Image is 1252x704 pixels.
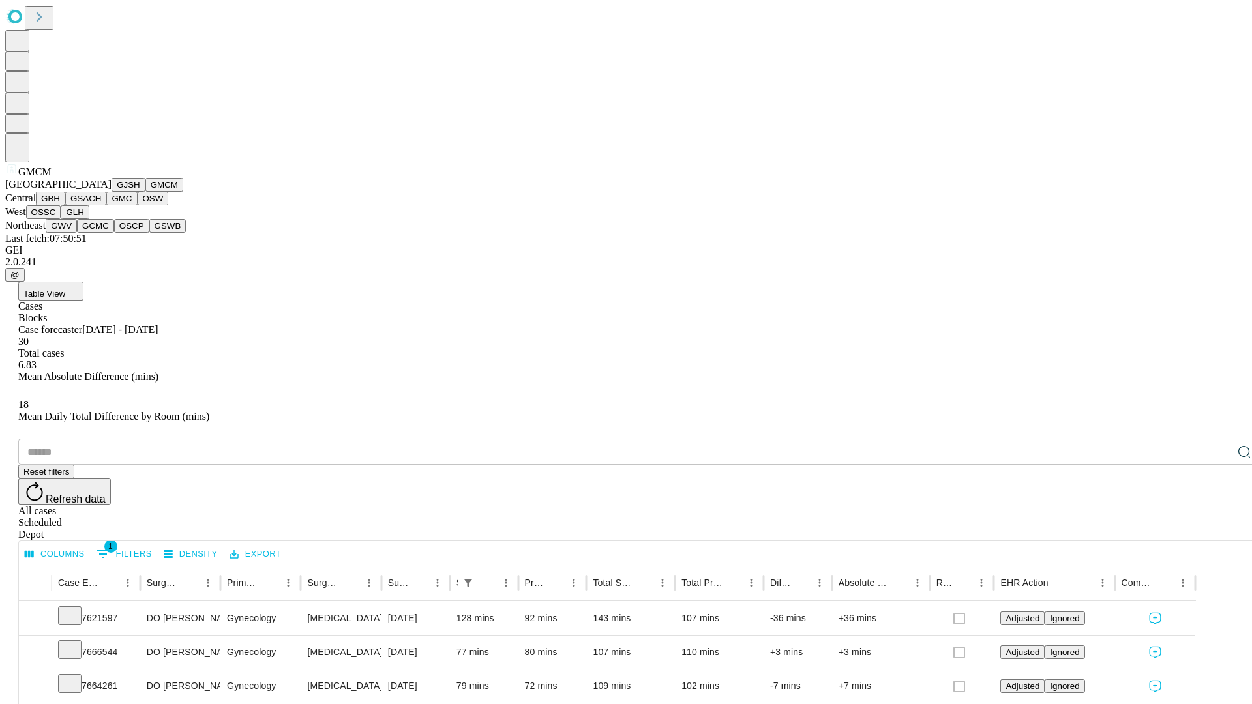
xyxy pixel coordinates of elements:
button: Menu [972,574,991,592]
span: GMCM [18,166,52,177]
span: 18 [18,399,29,410]
button: GSWB [149,219,186,233]
button: Refresh data [18,478,111,505]
button: Menu [199,574,217,592]
div: 77 mins [456,636,512,669]
div: 72 mins [525,669,580,703]
div: -7 mins [770,669,826,703]
button: GBH [36,192,65,205]
button: Sort [479,574,497,592]
div: Difference [770,578,791,588]
span: 30 [18,336,29,347]
button: Select columns [22,544,88,565]
button: Menu [428,574,447,592]
div: 92 mins [525,602,580,635]
div: +3 mins [770,636,826,669]
div: 109 mins [593,669,668,703]
div: Surgery Name [307,578,340,588]
div: +3 mins [839,636,923,669]
button: Menu [653,574,672,592]
span: Northeast [5,220,46,231]
span: Adjusted [1006,681,1039,691]
button: Expand [25,641,45,664]
button: Adjusted [1000,645,1045,659]
div: 7666544 [58,636,134,669]
span: Refresh data [46,493,106,505]
div: 107 mins [681,602,757,635]
div: [DATE] [388,602,443,635]
button: Sort [724,574,742,592]
button: GMC [106,192,137,205]
button: Reset filters [18,465,74,478]
button: Sort [954,574,972,592]
button: Menu [279,574,297,592]
span: @ [10,270,20,280]
button: Menu [360,574,378,592]
button: GCMC [77,219,114,233]
span: [GEOGRAPHIC_DATA] [5,179,112,190]
button: @ [5,268,25,282]
div: 79 mins [456,669,512,703]
div: Absolute Difference [839,578,889,588]
button: GSACH [65,192,106,205]
button: Sort [1050,574,1068,592]
button: Sort [890,574,908,592]
button: Export [226,544,284,565]
div: Resolved in EHR [936,578,953,588]
div: +36 mins [839,602,923,635]
div: 7664261 [58,669,134,703]
div: [MEDICAL_DATA] [MEDICAL_DATA] AND OR [MEDICAL_DATA] [307,602,374,635]
div: DO [PERSON_NAME] [PERSON_NAME] Do [147,636,214,669]
button: Table View [18,282,83,301]
span: Ignored [1050,613,1079,623]
span: Total cases [18,347,64,359]
button: Menu [1174,574,1192,592]
button: Menu [565,574,583,592]
span: Case forecaster [18,324,82,335]
span: Ignored [1050,681,1079,691]
span: Reset filters [23,467,69,477]
button: Menu [908,574,927,592]
button: Menu [811,574,829,592]
span: Central [5,192,36,203]
button: Ignored [1045,645,1084,659]
div: 2.0.241 [5,256,1247,268]
button: GLH [61,205,89,219]
span: 6.83 [18,359,37,370]
span: Last fetch: 07:50:51 [5,233,87,244]
div: Gynecology [227,602,294,635]
div: [MEDICAL_DATA] [MEDICAL_DATA] AND OR [MEDICAL_DATA] [307,669,374,703]
div: 7621597 [58,602,134,635]
span: 1 [104,540,117,553]
button: Sort [792,574,811,592]
button: Expand [25,675,45,698]
span: West [5,206,26,217]
button: Sort [261,574,279,592]
div: 80 mins [525,636,580,669]
div: 1 active filter [459,574,477,592]
button: Show filters [93,544,155,565]
div: Total Predicted Duration [681,578,723,588]
span: Mean Absolute Difference (mins) [18,371,158,382]
button: Adjusted [1000,611,1045,625]
button: Menu [742,574,760,592]
span: Mean Daily Total Difference by Room (mins) [18,411,209,422]
div: 143 mins [593,602,668,635]
div: [DATE] [388,636,443,669]
div: Primary Service [227,578,260,588]
div: Scheduled In Room Duration [456,578,458,588]
button: Expand [25,608,45,630]
button: Sort [635,574,653,592]
div: 128 mins [456,602,512,635]
button: Sort [1155,574,1174,592]
button: GMCM [145,178,183,192]
div: Surgeon Name [147,578,179,588]
div: GEI [5,244,1247,256]
span: Adjusted [1006,647,1039,657]
button: Ignored [1045,611,1084,625]
div: Comments [1122,578,1154,588]
button: Show filters [459,574,477,592]
button: Sort [410,574,428,592]
button: Ignored [1045,679,1084,693]
div: DO [PERSON_NAME] [PERSON_NAME] Do [147,602,214,635]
